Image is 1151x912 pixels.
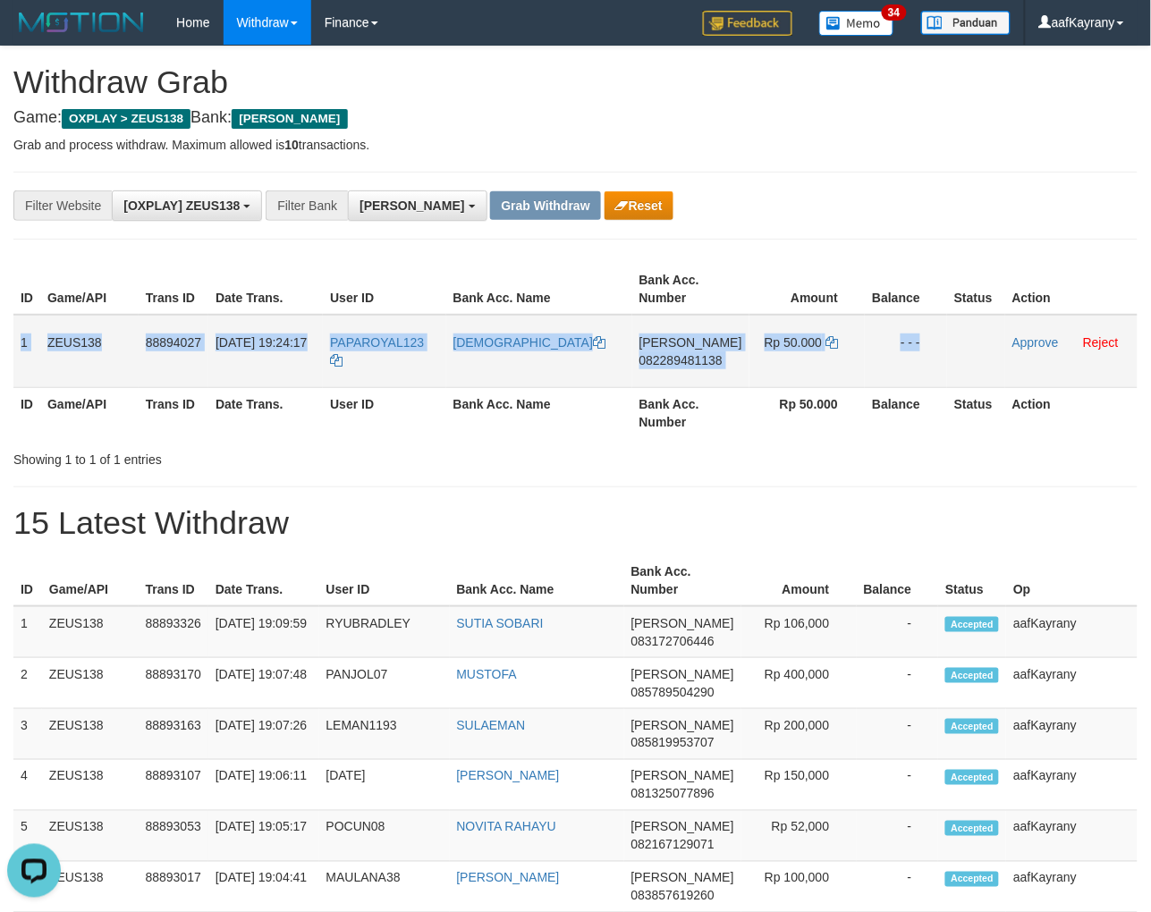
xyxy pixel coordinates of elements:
button: [OXPLAY] ZEUS138 [112,190,262,221]
th: Balance [857,555,939,606]
td: 88893163 [139,709,208,760]
td: - [857,811,939,862]
td: Rp 106,000 [741,606,857,658]
span: Accepted [945,668,999,683]
td: Rp 400,000 [741,658,857,709]
td: 88893326 [139,606,208,658]
td: PANJOL07 [319,658,450,709]
span: [PERSON_NAME] [639,335,742,350]
strong: 10 [284,138,299,152]
th: Action [1005,264,1138,315]
td: aafKayrany [1006,658,1138,709]
span: Copy 082289481138 to clipboard [639,353,723,367]
th: Bank Acc. Name [446,387,632,438]
p: Grab and process withdraw. Maximum allowed is transactions. [13,136,1138,154]
span: [PERSON_NAME] [232,109,347,129]
a: [PERSON_NAME] [457,769,560,783]
th: ID [13,555,42,606]
td: 4 [13,760,42,811]
span: [PERSON_NAME] [631,820,734,834]
th: Bank Acc. Name [450,555,624,606]
th: Balance [865,264,947,315]
button: [PERSON_NAME] [348,190,487,221]
a: NOVITA RAHAYU [457,820,557,834]
th: Bank Acc. Name [446,264,632,315]
th: Bank Acc. Number [632,387,749,438]
span: 88894027 [146,335,201,350]
span: Accepted [945,617,999,632]
span: Accepted [945,719,999,734]
th: Date Trans. [208,264,323,315]
img: Button%20Memo.svg [819,11,894,36]
button: Grab Withdraw [490,191,600,220]
a: SUTIA SOBARI [457,616,544,630]
td: POCUN08 [319,811,450,862]
td: 88893107 [139,760,208,811]
span: [PERSON_NAME] [631,769,734,783]
th: Game/API [42,555,139,606]
td: [DATE] 19:07:26 [208,709,319,760]
td: [DATE] 19:05:17 [208,811,319,862]
span: Copy 083172706446 to clipboard [631,634,715,648]
span: 34 [882,4,906,21]
div: Filter Bank [266,190,348,221]
th: Bank Acc. Number [632,264,749,315]
td: 3 [13,709,42,760]
td: ZEUS138 [42,658,139,709]
th: Trans ID [139,555,208,606]
span: [PERSON_NAME] [360,198,464,213]
div: Filter Website [13,190,112,221]
span: [PERSON_NAME] [631,667,734,681]
span: [DATE] 19:24:17 [216,335,307,350]
th: Date Trans. [208,555,319,606]
th: Status [938,555,1006,606]
span: Copy 081325077896 to clipboard [631,787,715,801]
th: Trans ID [139,387,208,438]
th: Bank Acc. Number [624,555,741,606]
span: Accepted [945,872,999,887]
td: ZEUS138 [42,760,139,811]
span: Copy 085819953707 to clipboard [631,736,715,750]
span: [PERSON_NAME] [631,718,734,732]
span: Rp 50.000 [765,335,823,350]
td: aafKayrany [1006,606,1138,658]
td: RYUBRADLEY [319,606,450,658]
span: [PERSON_NAME] [631,616,734,630]
span: Copy 083857619260 to clipboard [631,889,715,903]
td: 88893170 [139,658,208,709]
td: ZEUS138 [40,315,139,388]
td: 1 [13,315,40,388]
th: Amount [741,555,857,606]
h4: Game: Bank: [13,109,1138,127]
th: Balance [865,387,947,438]
a: [DEMOGRAPHIC_DATA] [453,335,606,350]
th: User ID [323,387,445,438]
span: [OXPLAY] ZEUS138 [123,198,240,213]
th: Status [947,264,1005,315]
h1: 15 Latest Withdraw [13,505,1138,541]
a: [PERSON_NAME] [457,871,560,885]
span: Accepted [945,821,999,836]
td: [DATE] 19:06:11 [208,760,319,811]
th: Amount [749,264,865,315]
a: MUSTOFA [457,667,517,681]
td: aafKayrany [1006,709,1138,760]
div: Showing 1 to 1 of 1 entries [13,443,466,469]
button: Open LiveChat chat widget [7,7,61,61]
span: Copy 085789504290 to clipboard [631,685,715,699]
th: Trans ID [139,264,208,315]
h1: Withdraw Grab [13,64,1138,100]
th: Op [1006,555,1138,606]
th: Action [1005,387,1138,438]
th: Status [947,387,1005,438]
td: - - - [865,315,947,388]
span: Copy 082167129071 to clipboard [631,838,715,852]
td: - [857,658,939,709]
th: ID [13,264,40,315]
th: Game/API [40,387,139,438]
span: [PERSON_NAME] [631,871,734,885]
td: [DATE] 19:09:59 [208,606,319,658]
td: [DATE] [319,760,450,811]
td: aafKayrany [1006,811,1138,862]
td: 1 [13,606,42,658]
